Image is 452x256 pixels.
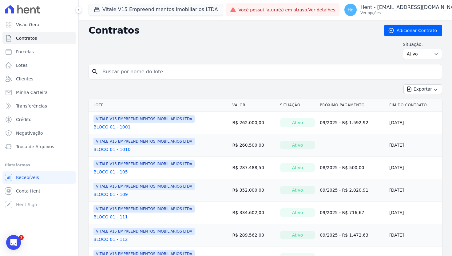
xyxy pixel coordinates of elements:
[387,201,442,224] td: [DATE]
[91,68,99,75] i: search
[19,235,24,240] span: 1
[93,124,131,130] a: BLOCO 01 - 1001
[387,134,442,156] td: [DATE]
[230,134,278,156] td: R$ 260.500,00
[2,32,76,44] a: Contratos
[16,130,43,136] span: Negativação
[16,174,39,181] span: Recebíveis
[2,86,76,99] a: Minha Carteira
[2,171,76,184] a: Recebíveis
[308,7,335,12] a: Ver detalhes
[6,235,21,250] div: Open Intercom Messenger
[230,156,278,179] td: R$ 287.488,50
[16,62,28,68] span: Lotes
[2,140,76,153] a: Troca de Arquivos
[93,183,195,190] span: VITALE V15 EMPREENDIMENTOS IMOBILIARIOS LTDA
[93,115,195,123] span: VITALE V15 EMPREENDIMENTOS IMOBILIARIOS LTDA
[320,120,368,125] a: 09/2025 - R$ 1.592,92
[16,22,41,28] span: Visão Geral
[16,103,47,109] span: Transferências
[5,161,73,169] div: Plataformas
[2,127,76,139] a: Negativação
[93,169,128,175] a: BLOCO 01 - 105
[93,191,128,197] a: BLOCO 01 - 109
[2,18,76,31] a: Visão Geral
[2,100,76,112] a: Transferências
[387,156,442,179] td: [DATE]
[99,66,439,78] input: Buscar por nome do lote
[280,208,315,217] div: Ativo
[403,41,442,47] label: Situação:
[2,59,76,71] a: Lotes
[320,165,364,170] a: 08/2025 - R$ 500,00
[93,228,195,235] span: VITALE V15 EMPREENDIMENTOS IMOBILIARIOS LTDA
[320,233,368,238] a: 09/2025 - R$ 1.472,63
[16,116,32,123] span: Crédito
[89,99,230,112] th: Lote
[93,160,195,168] span: VITALE V15 EMPREENDIMENTOS IMOBILIARIOS LTDA
[387,224,442,246] td: [DATE]
[93,214,128,220] a: BLOCO 01 - 111
[384,25,442,36] a: Adicionar Contrato
[16,144,54,150] span: Troca de Arquivos
[280,186,315,194] div: Ativo
[16,35,37,41] span: Contratos
[93,138,195,145] span: VITALE V15 EMPREENDIMENTOS IMOBILIARIOS LTDA
[2,185,76,197] a: Conta Hent
[16,76,33,82] span: Clientes
[403,84,442,94] button: Exportar
[280,231,315,239] div: Ativo
[230,179,278,201] td: R$ 352.000,00
[2,113,76,126] a: Crédito
[230,201,278,224] td: R$ 334.602,00
[280,118,315,127] div: Ativo
[278,99,318,112] th: Situação
[387,112,442,134] td: [DATE]
[320,210,364,215] a: 09/2025 - R$ 716,67
[230,99,278,112] th: Valor
[93,236,128,242] a: BLOCO 01 - 112
[280,163,315,172] div: Ativo
[93,205,195,213] span: VITALE V15 EMPREENDIMENTOS IMOBILIARIOS LTDA
[230,224,278,246] td: R$ 289.562,00
[2,46,76,58] a: Parcelas
[89,4,223,15] button: Vitale V15 Empreendimentos Imobiliarios LTDA
[230,112,278,134] td: R$ 262.000,00
[280,141,315,149] div: Ativo
[2,73,76,85] a: Clientes
[320,188,368,193] a: 09/2025 - R$ 2.020,91
[348,8,354,12] span: Hd
[16,49,34,55] span: Parcelas
[93,146,131,152] a: BLOCO 01 - 1010
[16,188,40,194] span: Conta Hent
[317,99,387,112] th: Próximo Pagamento
[387,99,442,112] th: Fim do Contrato
[387,179,442,201] td: [DATE]
[16,89,48,95] span: Minha Carteira
[239,7,335,13] span: Você possui fatura(s) em atraso.
[89,25,374,36] h2: Contratos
